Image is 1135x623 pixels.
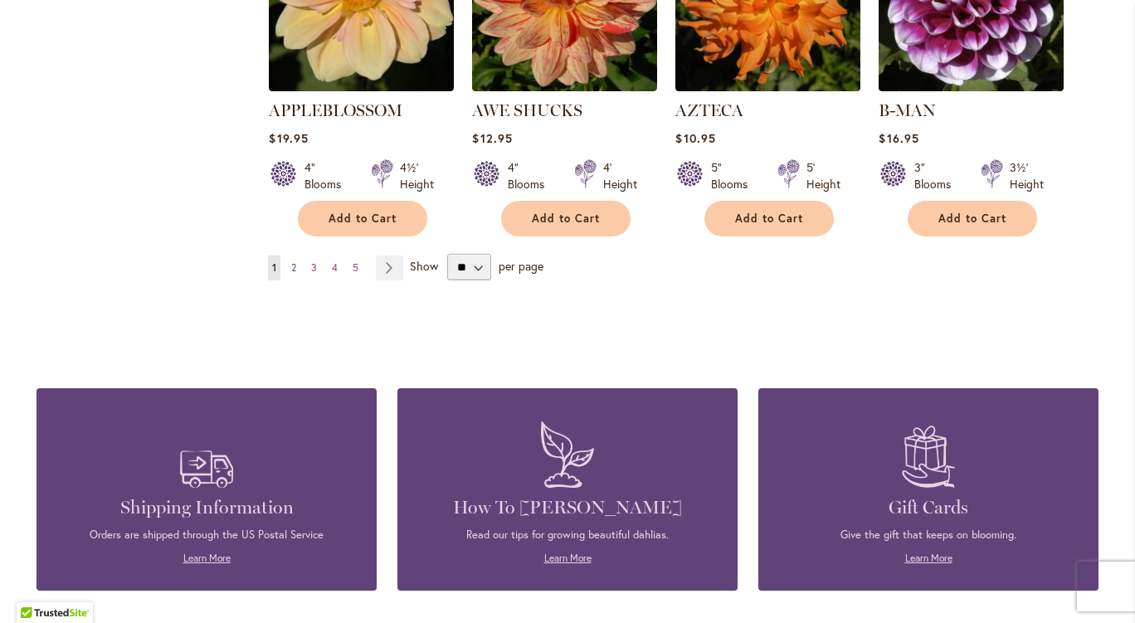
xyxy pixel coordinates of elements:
span: 3 [311,261,317,274]
span: Add to Cart [329,212,397,226]
div: 5" Blooms [711,159,757,192]
a: B-MAN [879,79,1064,95]
h4: Gift Cards [783,496,1074,519]
button: Add to Cart [501,201,631,236]
span: 4 [332,261,338,274]
a: Learn More [183,552,231,564]
iframe: Launch Accessibility Center [12,564,59,611]
span: $19.95 [269,130,308,146]
a: B-MAN [879,100,936,120]
span: Add to Cart [532,212,600,226]
a: APPLEBLOSSOM [269,100,402,120]
span: 1 [272,261,276,274]
span: Add to Cart [735,212,803,226]
span: $10.95 [675,130,715,146]
a: AZTECA [675,79,860,95]
a: 5 [348,256,363,280]
a: Learn More [905,552,952,564]
span: per page [499,258,543,274]
div: 3½' Height [1010,159,1044,192]
p: Orders are shipped through the US Postal Service [61,528,352,543]
a: 3 [307,256,321,280]
span: 2 [291,261,296,274]
div: 4" Blooms [304,159,351,192]
a: AZTECA [675,100,743,120]
button: Add to Cart [704,201,834,236]
div: 5' Height [806,159,840,192]
span: $16.95 [879,130,918,146]
span: Add to Cart [938,212,1006,226]
a: APPLEBLOSSOM [269,79,454,95]
a: 4 [328,256,342,280]
span: 5 [353,261,358,274]
div: 4" Blooms [508,159,554,192]
a: AWE SHUCKS [472,100,582,120]
div: 4½' Height [400,159,434,192]
h4: Shipping Information [61,496,352,519]
a: AWE SHUCKS [472,79,657,95]
h4: How To [PERSON_NAME] [422,496,713,519]
span: Show [410,258,438,274]
span: $12.95 [472,130,512,146]
div: 4' Height [603,159,637,192]
div: 3" Blooms [914,159,961,192]
p: Give the gift that keeps on blooming. [783,528,1074,543]
a: Learn More [544,552,592,564]
a: 2 [287,256,300,280]
p: Read our tips for growing beautiful dahlias. [422,528,713,543]
button: Add to Cart [298,201,427,236]
button: Add to Cart [908,201,1037,236]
